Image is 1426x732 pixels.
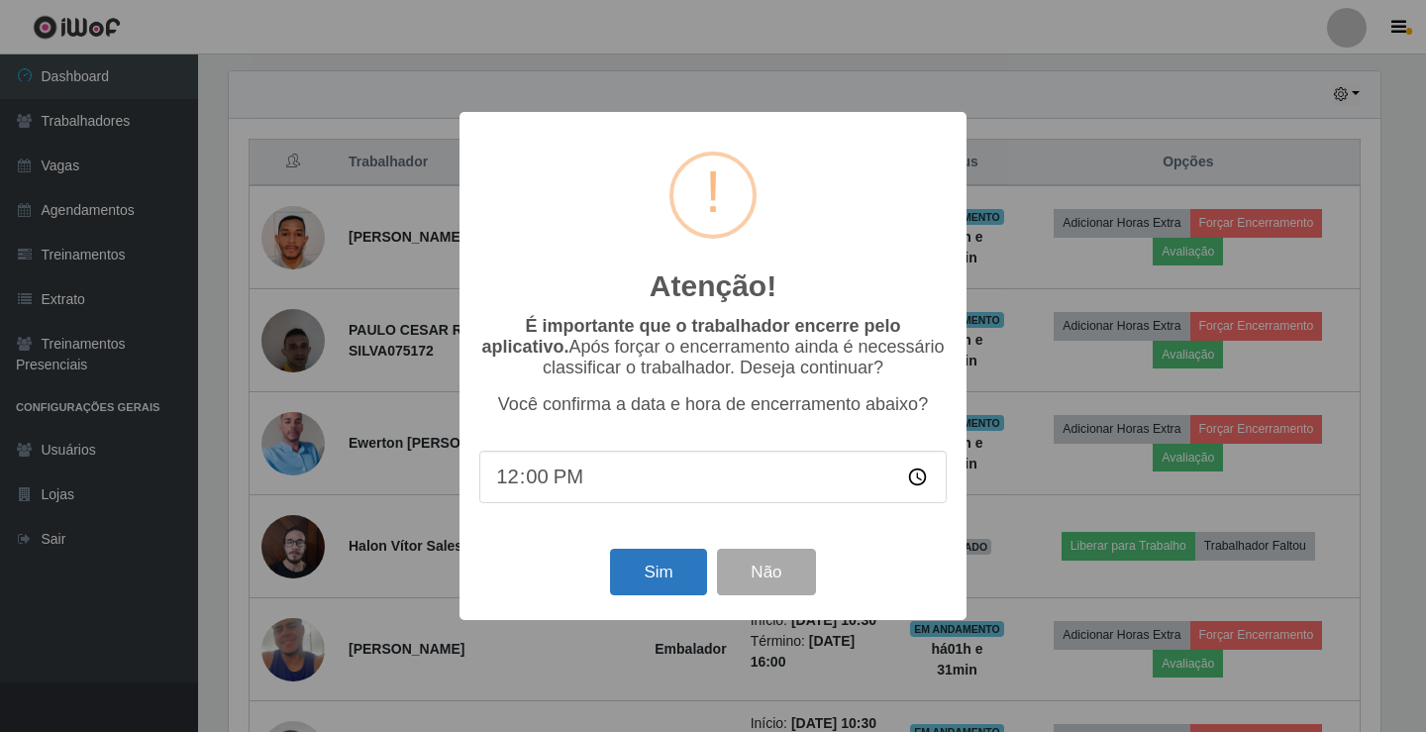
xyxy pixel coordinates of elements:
[717,549,815,595] button: Não
[650,268,776,304] h2: Atenção!
[479,316,947,378] p: Após forçar o encerramento ainda é necessário classificar o trabalhador. Deseja continuar?
[610,549,706,595] button: Sim
[479,394,947,415] p: Você confirma a data e hora de encerramento abaixo?
[481,316,900,357] b: É importante que o trabalhador encerre pelo aplicativo.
